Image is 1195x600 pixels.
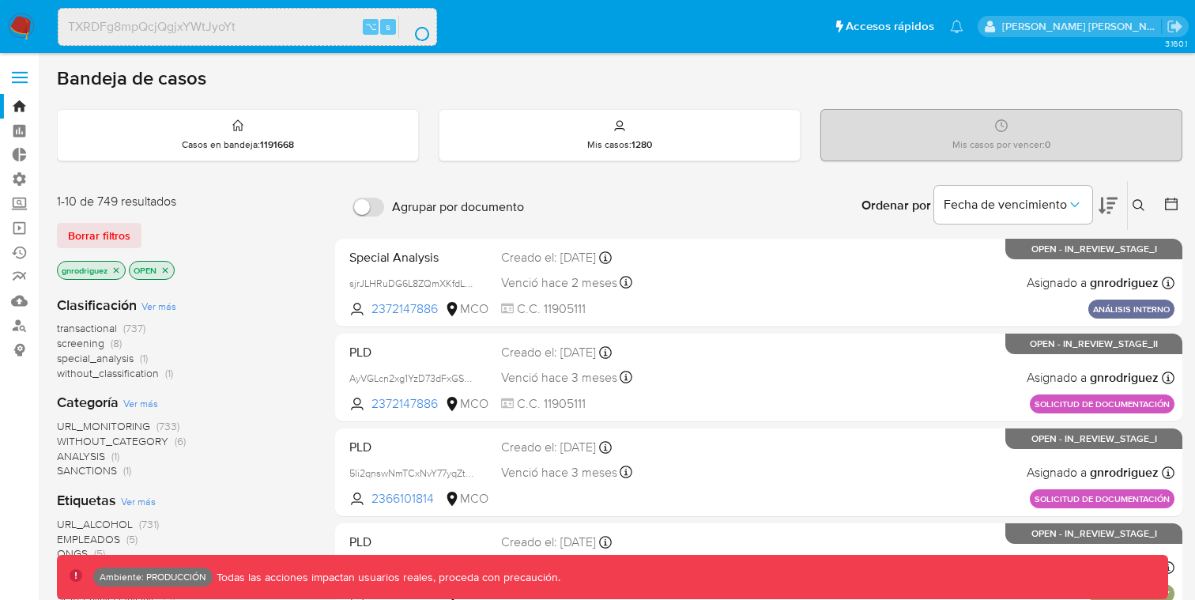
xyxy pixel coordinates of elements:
input: Buscar usuario o caso... [58,17,436,37]
span: ⌥ [365,19,377,34]
p: miguel.rodriguez@mercadolibre.com.co [1002,19,1162,34]
span: Accesos rápidos [846,18,934,35]
a: Notificaciones [950,20,963,33]
button: search-icon [398,16,431,38]
p: Ambiente: PRODUCCIÓN [100,574,206,580]
a: Salir [1167,18,1183,35]
span: s [386,19,390,34]
p: Todas las acciones impactan usuarios reales, proceda con precaución. [213,570,560,585]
